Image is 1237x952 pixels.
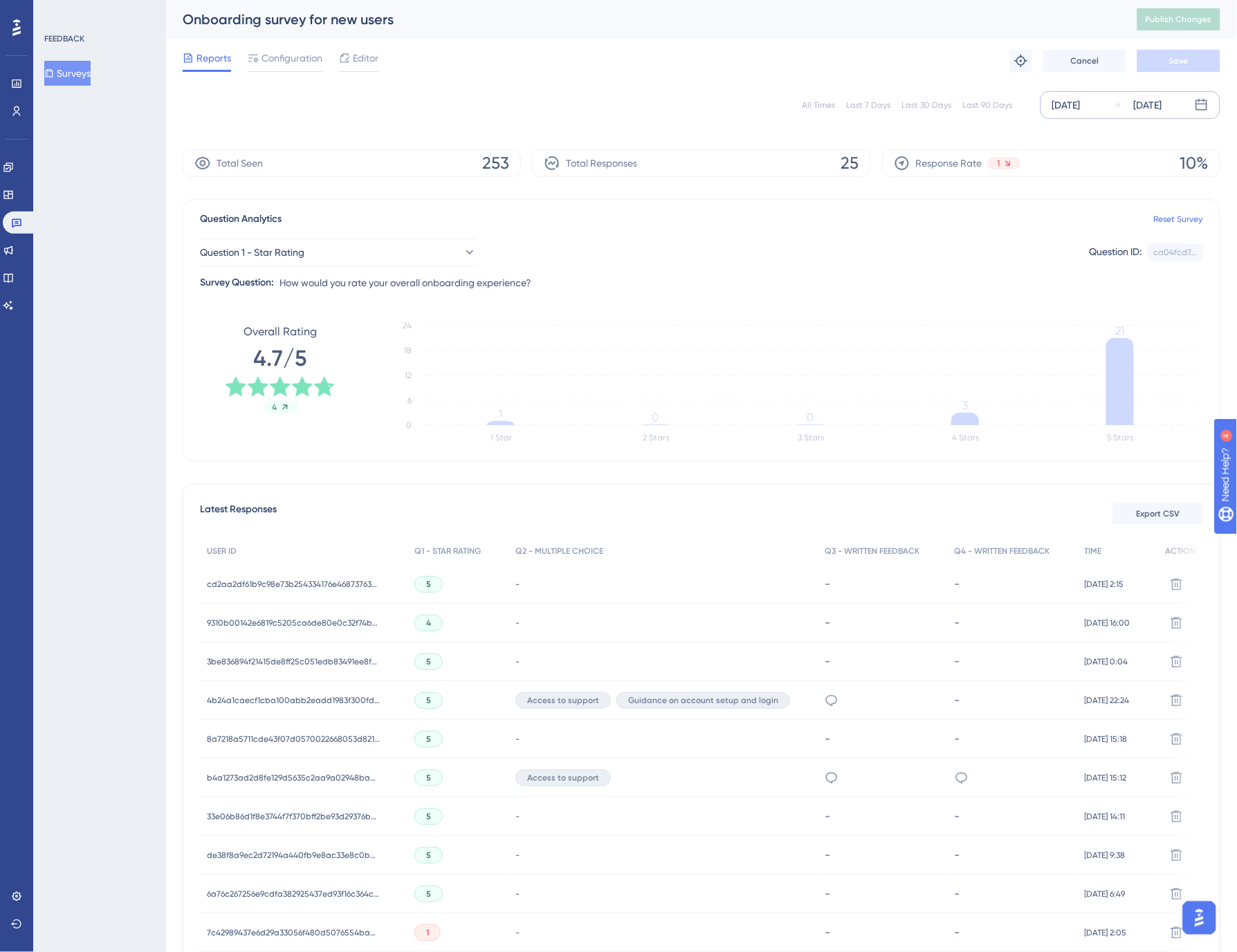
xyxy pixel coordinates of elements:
[963,100,1013,111] div: Last 90 Days
[955,848,1071,861] div: -
[955,577,1071,590] div: -
[207,656,380,667] span: 3be836894f21415de8ff25c051edb83491ee8fba24d0e2fefc795668c9159e5a
[207,772,380,783] span: b4a1273ad2d8fe129d5635c2aa9a02948ba827c28a82ad568a0760a7a2abd0bf
[527,695,599,706] span: Access to support
[1090,243,1142,261] div: Question ID:
[825,848,940,861] div: -
[426,579,431,590] span: 5
[407,395,412,405] tspan: 6
[807,411,814,424] tspan: 0
[515,850,520,861] span: -
[1085,772,1127,783] span: [DATE] 15:12
[244,324,317,340] span: Overall Rating
[207,545,237,557] span: USER ID
[200,274,274,291] div: Survey Question:
[207,850,380,861] span: de38f8a9ec2d72194a440fb9e8ac33e8c0b895bcb8065910d21a7ae7a7628771
[1180,152,1209,174] span: 10%
[1085,927,1127,938] span: [DATE] 2:05
[955,887,1071,900] div: -
[515,617,520,628] span: -
[515,656,520,667] span: -
[955,655,1071,668] div: -
[426,695,431,706] span: 5
[1085,656,1128,667] span: [DATE] 0:04
[1108,433,1134,442] text: 5 Stars
[798,433,825,442] text: 3 Stars
[515,579,520,590] span: -
[207,695,380,706] span: 4b24a1caecf1cba100abb2eadd1983f300fd789c6fc97f233d8727b29c67f583
[825,616,940,629] div: -
[414,545,481,557] span: Q1 - STAR RATING
[1085,579,1124,590] span: [DATE] 2:15
[998,158,1000,169] span: 1
[44,61,91,86] button: Surveys
[841,152,859,174] span: 25
[426,772,431,783] span: 5
[207,888,380,899] span: 6a76c267256e9cdfa382925437ed93f16c364c185e1834637b69260109c492d2
[955,693,1071,707] div: -
[1137,8,1220,30] button: Publish Changes
[44,33,84,44] div: FEEDBACK
[515,888,520,899] span: -
[280,274,531,291] span: How would you rate your overall onboarding experience?
[482,152,509,174] span: 253
[500,407,503,420] tspan: 1
[405,371,412,380] tspan: 12
[825,545,919,557] span: Q3 - WRITTEN FEEDBACK
[902,100,952,111] div: Last 30 Days
[825,732,940,745] div: -
[200,244,304,261] span: Question 1 - Star Rating
[527,772,599,783] span: Access to support
[1071,55,1099,66] span: Cancel
[217,155,263,171] span: Total Seen
[426,656,431,667] span: 5
[825,577,940,590] div: -
[200,239,477,266] button: Question 1 - Star Rating
[426,811,431,822] span: 5
[825,810,940,823] div: -
[426,850,431,861] span: 5
[847,100,891,111] div: Last 7 Days
[515,734,520,745] span: -
[207,927,380,938] span: 7c42989437e6d29a33056f480d5076554ba0edcc1da25c83150b0c2180f8a33b
[1085,617,1130,628] span: [DATE] 16:00
[404,346,412,355] tspan: 18
[491,433,512,442] text: 1 Star
[953,433,980,442] text: 4 Stars
[200,501,277,526] span: Latest Responses
[273,402,277,413] span: 4
[1085,811,1126,822] span: [DATE] 14:11
[207,617,380,628] span: 9310b00142e6819c5205ca6de80e0c32f74b080c5743ea7b01a240c151817516
[426,617,431,628] span: 4
[1146,14,1212,25] span: Publish Changes
[200,211,282,227] span: Question Analytics
[33,3,86,20] span: Need Help?
[1085,545,1102,557] span: TIME
[1169,55,1189,66] span: Save
[643,433,670,442] text: 2 Stars
[207,579,380,590] span: cd2aa2df61b9c98e73b254334176e468737635100f1eaee2c5af9bd9e8b9fdb9
[955,926,1071,939] div: -
[825,887,940,900] div: -
[403,321,412,330] tspan: 24
[196,50,231,66] span: Reports
[628,695,778,706] span: Guidance on account setup and login
[803,100,836,111] div: All Times
[1154,247,1197,258] div: ca04fcd7...
[1052,97,1081,113] div: [DATE]
[426,927,429,938] span: 1
[1134,97,1162,113] div: [DATE]
[207,811,380,822] span: 33e06b86d1f8e3744f7f370bff2be93d29376b9f0cfc0a920c65cfbca58df1cc
[1085,850,1126,861] span: [DATE] 9:38
[515,545,603,557] span: Q2 - MULTIPLE CHOICE
[426,888,431,899] span: 5
[1166,545,1196,557] span: ACTION
[183,10,1103,29] div: Onboarding survey for new users
[1085,695,1130,706] span: [DATE] 22:24
[254,343,307,373] span: 4.7/5
[566,155,637,171] span: Total Responses
[1085,888,1126,899] span: [DATE] 6:49
[1116,324,1125,337] tspan: 21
